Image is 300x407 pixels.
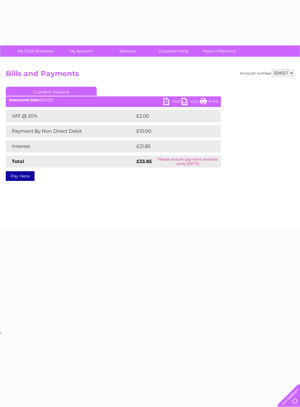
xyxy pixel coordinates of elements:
[6,110,135,122] td: VAT @ 20%
[135,140,208,152] td: £21.85
[154,155,221,168] td: Please ensure payment reaches us by [DATE]
[6,98,221,102] div: [DATE]
[6,171,35,181] a: Pay Here
[6,87,97,96] a: Current Invoice
[135,110,207,122] td: £2.00
[56,45,106,57] a: My Account
[102,45,152,57] a: Services
[195,45,245,57] a: Make A Payment
[200,98,218,107] a: Print
[240,69,294,77] div: Account number
[6,125,135,137] td: Payment By Non Direct Debit
[163,98,182,107] a: PDF
[182,98,200,107] a: CSV
[135,125,208,137] td: £10.00
[6,69,294,81] h2: Bills and Payments
[10,45,60,57] a: My Clear Business
[148,45,198,57] a: Customer Help
[12,158,24,164] strong: Total
[6,140,135,152] td: Interest
[136,158,152,164] strong: £33.85
[9,98,40,102] b: Statement Date:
